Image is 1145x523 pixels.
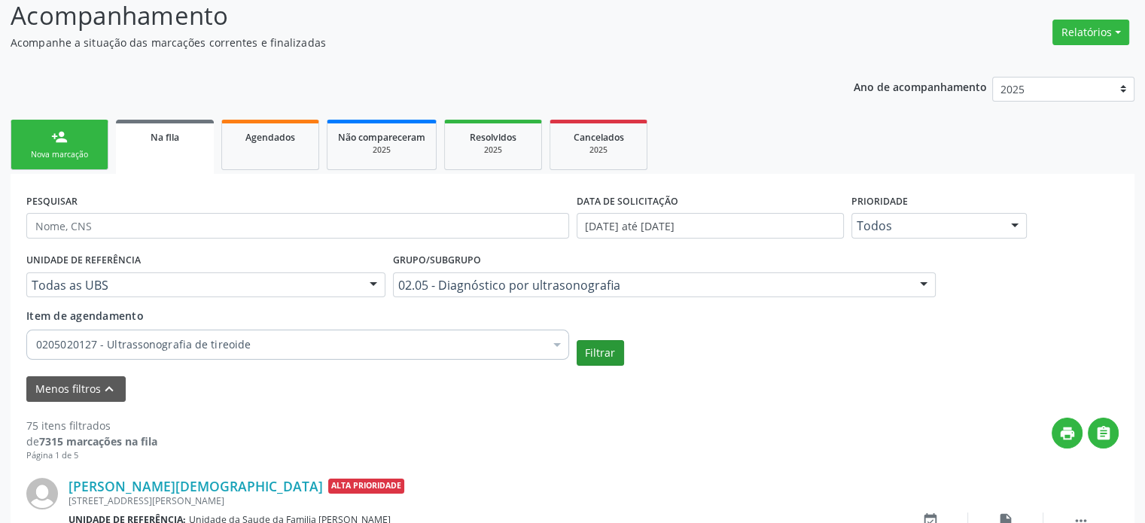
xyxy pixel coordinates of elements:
i: keyboard_arrow_up [101,381,117,397]
div: 75 itens filtrados [26,418,157,433]
label: Grupo/Subgrupo [393,249,481,272]
a: [PERSON_NAME][DEMOGRAPHIC_DATA] [69,478,323,494]
button: Menos filtroskeyboard_arrow_up [26,376,126,403]
span: Na fila [151,131,179,144]
div: [STREET_ADDRESS][PERSON_NAME] [69,494,893,507]
label: PESQUISAR [26,190,78,213]
strong: 7315 marcações na fila [39,434,157,449]
span: Alta Prioridade [328,479,404,494]
div: 2025 [455,144,531,156]
span: Item de agendamento [26,309,144,323]
button: Relatórios [1052,20,1129,45]
label: Prioridade [851,190,908,213]
span: 02.05 - Diagnóstico por ultrasonografia [398,278,905,293]
p: Acompanhe a situação das marcações correntes e finalizadas [11,35,797,50]
span: Não compareceram [338,131,425,144]
input: Selecione um intervalo [577,213,844,239]
span: Agendados [245,131,295,144]
div: 2025 [338,144,425,156]
input: Nome, CNS [26,213,569,239]
button: print [1052,418,1083,449]
i:  [1095,425,1112,442]
button:  [1088,418,1119,449]
span: 0205020127 - Ultrassonografia de tireoide [36,337,544,352]
div: Página 1 de 5 [26,449,157,462]
label: UNIDADE DE REFERÊNCIA [26,249,141,272]
button: Filtrar [577,340,624,366]
span: Resolvidos [470,131,516,144]
div: person_add [51,129,68,145]
span: Cancelados [574,131,624,144]
div: Nova marcação [22,149,97,160]
i: print [1059,425,1076,442]
span: Todos [857,218,997,233]
div: de [26,433,157,449]
span: Todas as UBS [32,278,355,293]
label: DATA DE SOLICITAÇÃO [577,190,678,213]
p: Ano de acompanhamento [854,77,987,96]
div: 2025 [561,144,636,156]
